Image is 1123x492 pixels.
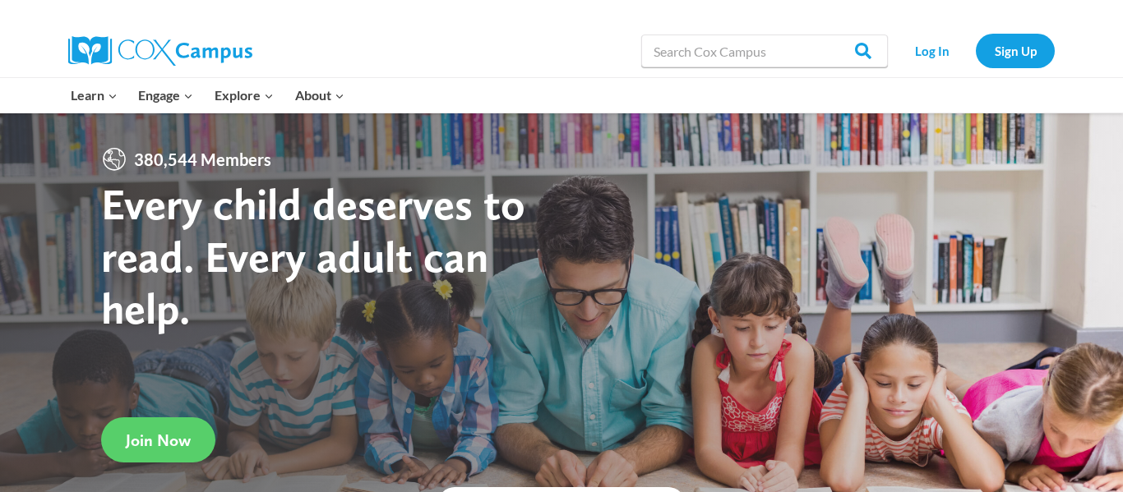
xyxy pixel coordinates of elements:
nav: Secondary Navigation [896,34,1055,67]
img: Cox Campus [68,36,252,66]
a: Sign Up [976,34,1055,67]
input: Search Cox Campus [641,34,888,67]
span: Engage [138,85,193,106]
nav: Primary Navigation [60,78,354,113]
span: Explore [215,85,274,106]
span: 380,544 Members [127,146,278,172]
span: Join Now [126,430,191,450]
a: Log In [896,34,968,67]
strong: Every child deserves to read. Every adult can help. [101,177,525,334]
span: Learn [71,85,118,106]
span: About [295,85,344,106]
a: Join Now [101,417,215,462]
